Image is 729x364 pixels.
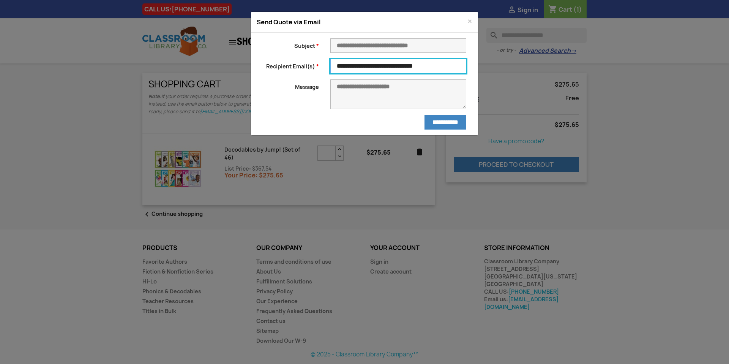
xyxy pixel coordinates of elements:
[251,59,325,70] label: Recipient Email(s)
[251,38,325,50] label: Subject
[467,17,472,26] button: Close
[467,15,472,28] span: ×
[257,18,320,26] h5: Send Quote via Email
[251,79,325,91] label: Message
